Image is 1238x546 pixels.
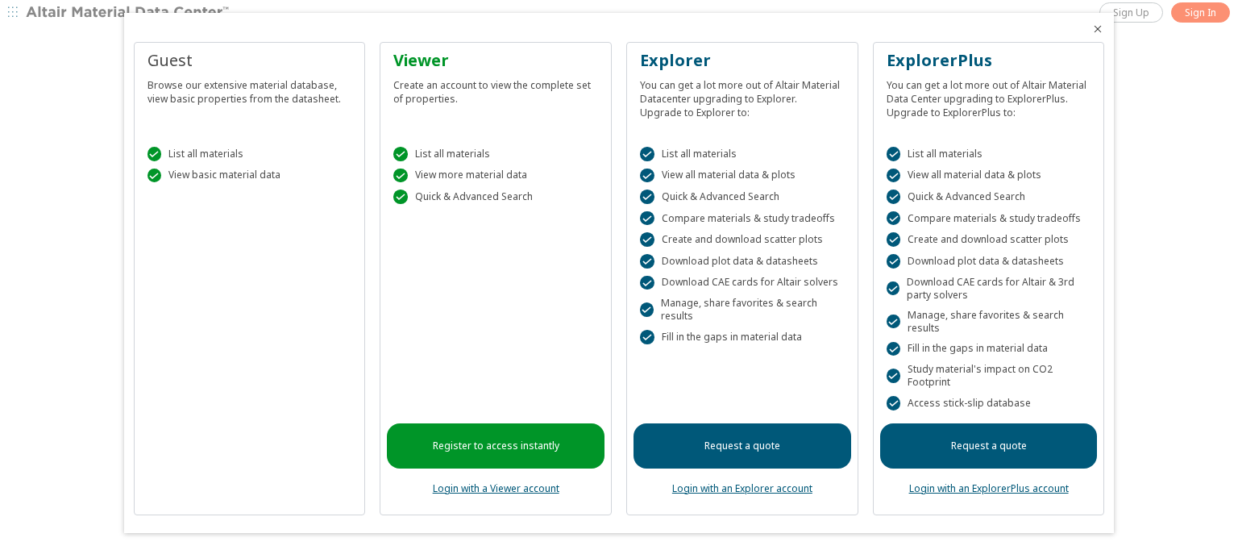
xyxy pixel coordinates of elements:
[147,147,352,161] div: List all materials
[393,49,598,72] div: Viewer
[147,169,162,183] div: 
[887,72,1091,119] div: You can get a lot more out of Altair Material Data Center upgrading to ExplorerPlus. Upgrade to E...
[640,254,845,269] div: Download plot data & datasheets
[887,276,1091,302] div: Download CAE cards for Altair & 3rd party solvers
[393,72,598,106] div: Create an account to view the complete set of properties.
[887,342,901,356] div: 
[433,481,559,495] a: Login with a Viewer account
[1091,23,1104,35] button: Close
[393,190,408,204] div: 
[640,147,845,161] div: List all materials
[887,49,1091,72] div: ExplorerPlus
[147,72,352,106] div: Browse our extensive material database, view basic properties from the datasheet.
[640,72,845,119] div: You can get a lot more out of Altair Material Datacenter upgrading to Explorer. Upgrade to Explor...
[640,190,654,204] div: 
[393,169,598,183] div: View more material data
[640,190,845,204] div: Quick & Advanced Search
[640,169,845,183] div: View all material data & plots
[887,342,1091,356] div: Fill in the gaps in material data
[634,423,851,469] a: Request a quote
[640,232,845,247] div: Create and download scatter plots
[640,232,654,247] div: 
[387,423,604,469] a: Register to access instantly
[640,276,845,290] div: Download CAE cards for Altair solvers
[887,211,1091,226] div: Compare materials & study tradeoffs
[887,232,901,247] div: 
[640,147,654,161] div: 
[887,190,901,204] div: 
[672,481,812,495] a: Login with an Explorer account
[147,169,352,183] div: View basic material data
[640,211,845,226] div: Compare materials & study tradeoffs
[887,254,901,269] div: 
[887,147,1091,161] div: List all materials
[147,49,352,72] div: Guest
[887,190,1091,204] div: Quick & Advanced Search
[393,190,598,204] div: Quick & Advanced Search
[909,481,1069,495] a: Login with an ExplorerPlus account
[887,169,901,183] div: 
[887,254,1091,269] div: Download plot data & datasheets
[887,315,900,329] div: 
[887,281,899,296] div: 
[887,396,901,411] div: 
[393,147,598,161] div: List all materials
[880,423,1098,469] a: Request a quote
[887,396,1091,411] div: Access stick-slip database
[887,211,901,226] div: 
[640,330,845,344] div: Fill in the gaps in material data
[640,169,654,183] div: 
[393,169,408,183] div: 
[393,147,408,161] div: 
[640,211,654,226] div: 
[640,330,654,344] div: 
[147,147,162,161] div: 
[640,49,845,72] div: Explorer
[887,369,900,383] div: 
[887,147,901,161] div: 
[640,254,654,269] div: 
[887,309,1091,335] div: Manage, share favorites & search results
[887,232,1091,247] div: Create and download scatter plots
[887,363,1091,389] div: Study material's impact on CO2 Footprint
[640,302,654,317] div: 
[640,297,845,323] div: Manage, share favorites & search results
[640,276,654,290] div: 
[887,169,1091,183] div: View all material data & plots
